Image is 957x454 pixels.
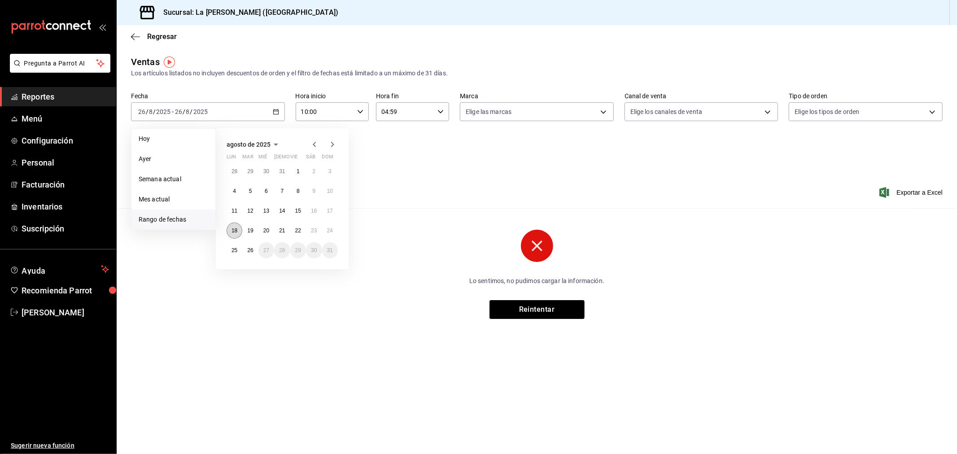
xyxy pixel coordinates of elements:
input: -- [175,108,183,115]
span: / [146,108,149,115]
button: Pregunta a Parrot AI [10,54,110,73]
span: Hoy [139,134,208,144]
abbr: 29 de agosto de 2025 [295,247,301,253]
button: 10 de agosto de 2025 [322,183,338,199]
button: 31 de agosto de 2025 [322,242,338,258]
button: 31 de julio de 2025 [274,163,290,179]
abbr: 28 de julio de 2025 [232,168,237,175]
button: 27 de agosto de 2025 [258,242,274,258]
button: Reintentar [489,300,585,319]
abbr: 24 de agosto de 2025 [327,227,333,234]
abbr: 9 de agosto de 2025 [312,188,315,194]
span: Ayuda [22,264,97,275]
button: 26 de agosto de 2025 [242,242,258,258]
abbr: 12 de agosto de 2025 [247,208,253,214]
abbr: 11 de agosto de 2025 [232,208,237,214]
button: 9 de agosto de 2025 [306,183,322,199]
span: Personal [22,157,109,169]
div: Ventas [131,55,160,69]
button: Regresar [131,32,177,41]
span: Sugerir nueva función [11,441,109,450]
input: -- [149,108,153,115]
span: Elige los canales de venta [630,107,702,116]
button: 1 de agosto de 2025 [290,163,306,179]
label: Hora fin [376,93,449,100]
button: 24 de agosto de 2025 [322,223,338,239]
input: -- [186,108,190,115]
span: Elige los tipos de orden [795,107,859,116]
abbr: 30 de agosto de 2025 [311,247,317,253]
div: Los artículos listados no incluyen descuentos de orden y el filtro de fechas está limitado a un m... [131,69,943,78]
span: Configuración [22,135,109,147]
span: Facturación [22,179,109,191]
button: 4 de agosto de 2025 [227,183,242,199]
button: 29 de agosto de 2025 [290,242,306,258]
abbr: 2 de agosto de 2025 [312,168,315,175]
input: ---- [193,108,208,115]
button: 12 de agosto de 2025 [242,203,258,219]
abbr: domingo [322,154,333,163]
span: agosto de 2025 [227,141,271,148]
button: 23 de agosto de 2025 [306,223,322,239]
abbr: jueves [274,154,327,163]
button: 25 de agosto de 2025 [227,242,242,258]
abbr: 15 de agosto de 2025 [295,208,301,214]
abbr: 19 de agosto de 2025 [247,227,253,234]
abbr: 28 de agosto de 2025 [279,247,285,253]
abbr: viernes [290,154,297,163]
abbr: 3 de agosto de 2025 [328,168,332,175]
label: Fecha [131,93,285,100]
button: Exportar a Excel [881,187,943,198]
abbr: 10 de agosto de 2025 [327,188,333,194]
button: 28 de julio de 2025 [227,163,242,179]
abbr: 18 de agosto de 2025 [232,227,237,234]
span: Menú [22,113,109,125]
input: -- [138,108,146,115]
span: / [183,108,185,115]
abbr: 5 de agosto de 2025 [249,188,252,194]
span: / [153,108,156,115]
abbr: 14 de agosto de 2025 [279,208,285,214]
span: Pregunta a Parrot AI [24,59,96,68]
abbr: 21 de agosto de 2025 [279,227,285,234]
button: 21 de agosto de 2025 [274,223,290,239]
span: [PERSON_NAME] [22,306,109,319]
abbr: 23 de agosto de 2025 [311,227,317,234]
button: 6 de agosto de 2025 [258,183,274,199]
button: 14 de agosto de 2025 [274,203,290,219]
button: agosto de 2025 [227,139,281,150]
abbr: 13 de agosto de 2025 [263,208,269,214]
abbr: 25 de agosto de 2025 [232,247,237,253]
button: 16 de agosto de 2025 [306,203,322,219]
abbr: 31 de julio de 2025 [279,168,285,175]
span: Rango de fechas [139,215,208,224]
label: Tipo de orden [789,93,943,100]
abbr: martes [242,154,253,163]
span: Semana actual [139,175,208,184]
button: 30 de agosto de 2025 [306,242,322,258]
button: open_drawer_menu [99,23,106,31]
button: 28 de agosto de 2025 [274,242,290,258]
img: Tooltip marker [164,57,175,68]
abbr: 17 de agosto de 2025 [327,208,333,214]
span: Elige las marcas [466,107,511,116]
input: ---- [156,108,171,115]
abbr: 27 de agosto de 2025 [263,247,269,253]
abbr: 6 de agosto de 2025 [265,188,268,194]
abbr: miércoles [258,154,267,163]
button: 8 de agosto de 2025 [290,183,306,199]
button: 30 de julio de 2025 [258,163,274,179]
label: Marca [460,93,614,100]
label: Hora inicio [296,93,369,100]
abbr: 22 de agosto de 2025 [295,227,301,234]
abbr: 29 de julio de 2025 [247,168,253,175]
span: Suscripción [22,223,109,235]
span: Inventarios [22,201,109,213]
abbr: 16 de agosto de 2025 [311,208,317,214]
span: Regresar [147,32,177,41]
button: 20 de agosto de 2025 [258,223,274,239]
abbr: 8 de agosto de 2025 [297,188,300,194]
button: 11 de agosto de 2025 [227,203,242,219]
